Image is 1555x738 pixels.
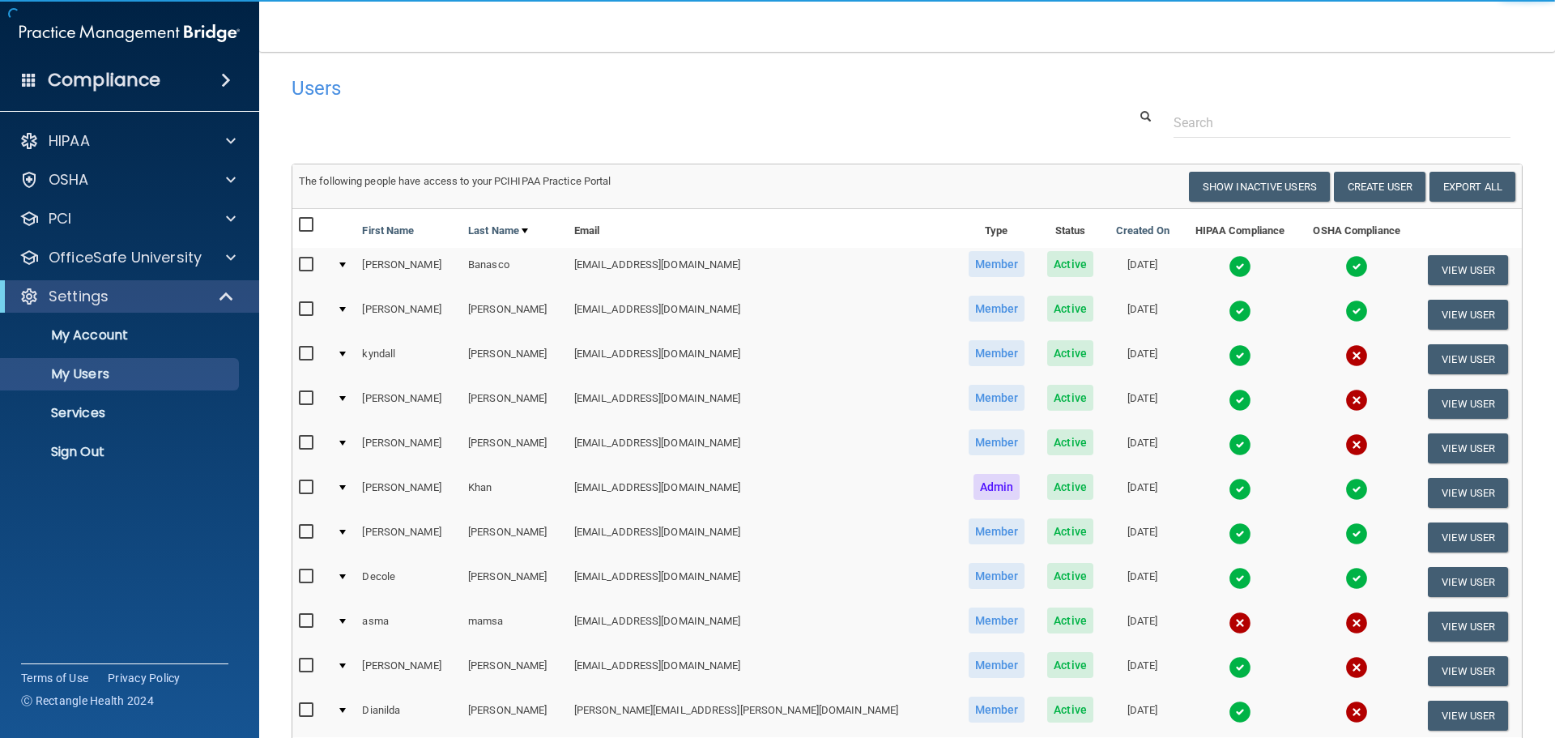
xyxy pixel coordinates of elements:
[1428,433,1508,463] button: View User
[956,209,1037,248] th: Type
[1104,560,1181,604] td: [DATE]
[568,515,956,560] td: [EMAIL_ADDRESS][DOMAIN_NAME]
[356,382,462,426] td: [PERSON_NAME]
[19,248,236,267] a: OfficeSafe University
[1181,209,1299,248] th: HIPAA Compliance
[356,471,462,515] td: [PERSON_NAME]
[1047,340,1093,366] span: Active
[21,670,88,686] a: Terms of Use
[292,78,999,99] h4: Users
[356,292,462,337] td: [PERSON_NAME]
[1345,523,1368,545] img: tick.e7d51cea.svg
[568,209,956,248] th: Email
[1345,389,1368,412] img: cross.ca9f0e7f.svg
[1428,567,1508,597] button: View User
[1104,649,1181,693] td: [DATE]
[108,670,181,686] a: Privacy Policy
[19,209,236,228] a: PCI
[568,426,956,471] td: [EMAIL_ADDRESS][DOMAIN_NAME]
[1104,604,1181,649] td: [DATE]
[1047,385,1093,411] span: Active
[1104,292,1181,337] td: [DATE]
[1428,612,1508,642] button: View User
[1047,652,1093,678] span: Active
[1047,429,1093,455] span: Active
[1229,701,1251,723] img: tick.e7d51cea.svg
[356,693,462,737] td: Dianilda
[1345,344,1368,367] img: cross.ca9f0e7f.svg
[568,382,956,426] td: [EMAIL_ADDRESS][DOMAIN_NAME]
[1229,300,1251,322] img: tick.e7d51cea.svg
[1047,608,1093,633] span: Active
[19,170,236,190] a: OSHA
[1104,248,1181,292] td: [DATE]
[49,170,89,190] p: OSHA
[49,131,90,151] p: HIPAA
[1104,471,1181,515] td: [DATE]
[1189,172,1330,202] button: Show Inactive Users
[11,327,232,343] p: My Account
[49,209,71,228] p: PCI
[1104,382,1181,426] td: [DATE]
[969,385,1025,411] span: Member
[462,337,568,382] td: [PERSON_NAME]
[1428,389,1508,419] button: View User
[1428,344,1508,374] button: View User
[1229,478,1251,501] img: tick.e7d51cea.svg
[1047,474,1093,500] span: Active
[969,652,1025,678] span: Member
[1428,656,1508,686] button: View User
[568,248,956,292] td: [EMAIL_ADDRESS][DOMAIN_NAME]
[1334,172,1425,202] button: Create User
[11,366,232,382] p: My Users
[462,560,568,604] td: [PERSON_NAME]
[356,337,462,382] td: kyndall
[1104,337,1181,382] td: [DATE]
[49,248,202,267] p: OfficeSafe University
[1345,478,1368,501] img: tick.e7d51cea.svg
[568,560,956,604] td: [EMAIL_ADDRESS][DOMAIN_NAME]
[1047,563,1093,589] span: Active
[1345,701,1368,723] img: cross.ca9f0e7f.svg
[1429,172,1515,202] a: Export All
[11,405,232,421] p: Services
[462,426,568,471] td: [PERSON_NAME]
[462,515,568,560] td: [PERSON_NAME]
[1047,518,1093,544] span: Active
[1229,255,1251,278] img: tick.e7d51cea.svg
[11,444,232,460] p: Sign Out
[1299,209,1414,248] th: OSHA Compliance
[969,697,1025,723] span: Member
[356,515,462,560] td: [PERSON_NAME]
[356,560,462,604] td: Decole
[1104,693,1181,737] td: [DATE]
[362,221,414,241] a: First Name
[1229,567,1251,590] img: tick.e7d51cea.svg
[1047,251,1093,277] span: Active
[356,649,462,693] td: [PERSON_NAME]
[19,131,236,151] a: HIPAA
[462,471,568,515] td: Khan
[1229,389,1251,412] img: tick.e7d51cea.svg
[356,248,462,292] td: [PERSON_NAME]
[49,287,109,306] p: Settings
[1229,523,1251,545] img: tick.e7d51cea.svg
[1345,433,1368,456] img: cross.ca9f0e7f.svg
[973,474,1020,500] span: Admin
[1428,701,1508,731] button: View User
[568,649,956,693] td: [EMAIL_ADDRESS][DOMAIN_NAME]
[1345,612,1368,634] img: cross.ca9f0e7f.svg
[356,604,462,649] td: asma
[462,382,568,426] td: [PERSON_NAME]
[462,248,568,292] td: Banasco
[1428,255,1508,285] button: View User
[1174,108,1510,138] input: Search
[969,340,1025,366] span: Member
[462,604,568,649] td: mamsa
[468,221,528,241] a: Last Name
[356,426,462,471] td: [PERSON_NAME]
[19,287,235,306] a: Settings
[299,175,611,187] span: The following people have access to your PCIHIPAA Practice Portal
[1037,209,1105,248] th: Status
[568,604,956,649] td: [EMAIL_ADDRESS][DOMAIN_NAME]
